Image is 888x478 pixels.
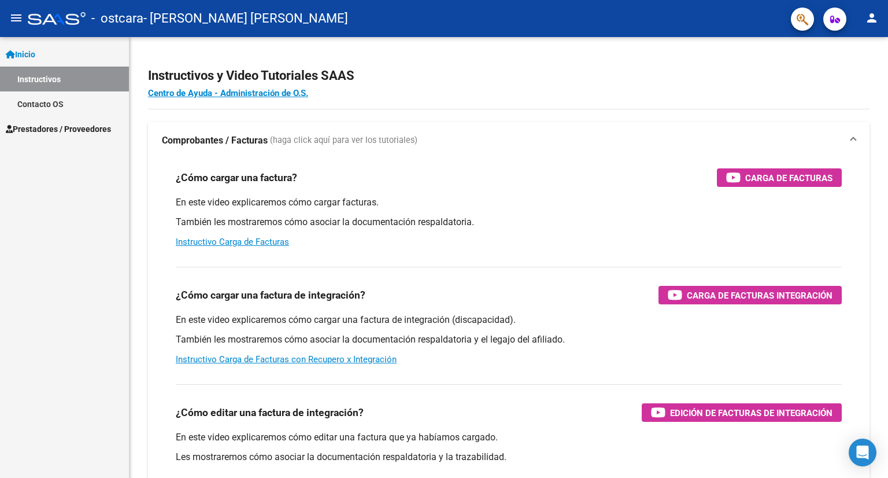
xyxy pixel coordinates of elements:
[176,354,397,365] a: Instructivo Carga de Facturas con Recupero x Integración
[91,6,143,31] span: - ostcara
[849,439,876,466] div: Open Intercom Messenger
[658,286,842,304] button: Carga de Facturas Integración
[270,134,417,147] span: (haga click aquí para ver los tutoriales)
[745,171,832,185] span: Carga de Facturas
[642,403,842,422] button: Edición de Facturas de integración
[687,288,832,303] span: Carga de Facturas Integración
[176,287,365,303] h3: ¿Cómo cargar una factura de integración?
[143,6,348,31] span: - [PERSON_NAME] [PERSON_NAME]
[162,134,268,147] strong: Comprobantes / Facturas
[670,406,832,420] span: Edición de Facturas de integración
[176,405,364,421] h3: ¿Cómo editar una factura de integración?
[176,196,842,209] p: En este video explicaremos cómo cargar facturas.
[6,123,111,135] span: Prestadores / Proveedores
[148,122,869,159] mat-expansion-panel-header: Comprobantes / Facturas (haga click aquí para ver los tutoriales)
[176,170,297,186] h3: ¿Cómo cargar una factura?
[865,11,879,25] mat-icon: person
[717,168,842,187] button: Carga de Facturas
[176,314,842,326] p: En este video explicaremos cómo cargar una factura de integración (discapacidad).
[6,48,35,61] span: Inicio
[176,237,289,247] a: Instructivo Carga de Facturas
[148,88,308,98] a: Centro de Ayuda - Administración de O.S.
[9,11,23,25] mat-icon: menu
[176,333,842,346] p: También les mostraremos cómo asociar la documentación respaldatoria y el legajo del afiliado.
[176,216,842,229] p: También les mostraremos cómo asociar la documentación respaldatoria.
[148,65,869,87] h2: Instructivos y Video Tutoriales SAAS
[176,431,842,444] p: En este video explicaremos cómo editar una factura que ya habíamos cargado.
[176,451,842,464] p: Les mostraremos cómo asociar la documentación respaldatoria y la trazabilidad.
